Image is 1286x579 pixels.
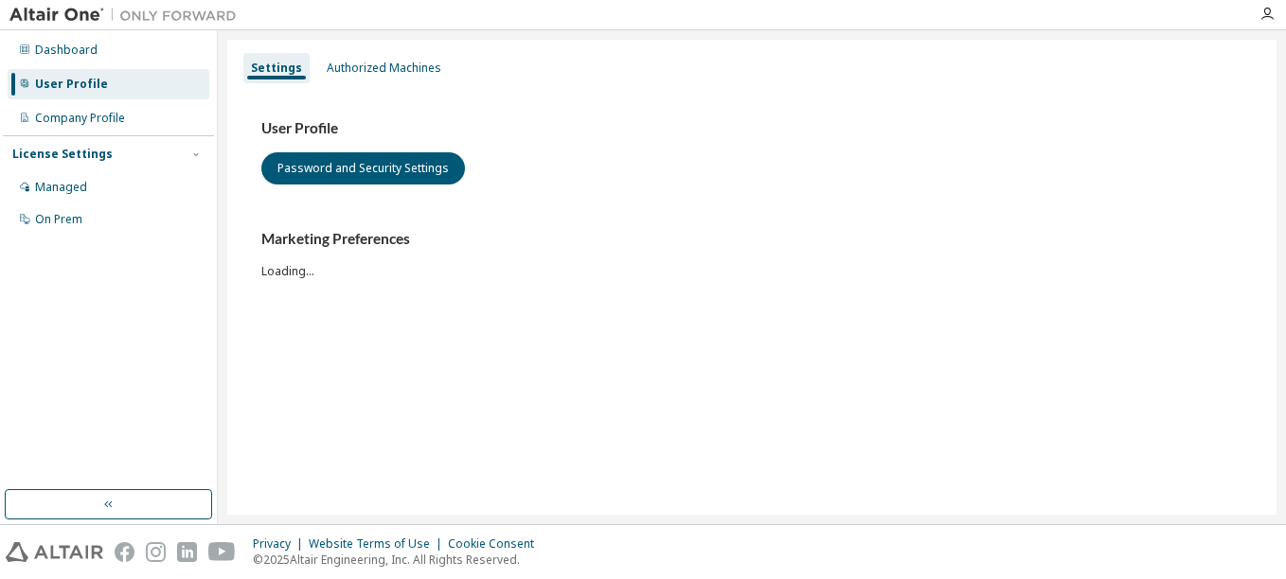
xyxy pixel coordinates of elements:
[261,230,1242,278] div: Loading...
[35,111,125,126] div: Company Profile
[448,536,545,552] div: Cookie Consent
[146,542,166,562] img: instagram.svg
[35,212,82,227] div: On Prem
[6,542,103,562] img: altair_logo.svg
[12,147,113,162] div: License Settings
[35,180,87,195] div: Managed
[251,61,302,76] div: Settings
[261,119,1242,138] h3: User Profile
[35,77,108,92] div: User Profile
[115,542,134,562] img: facebook.svg
[9,6,246,25] img: Altair One
[177,542,197,562] img: linkedin.svg
[327,61,441,76] div: Authorized Machines
[261,152,465,184] button: Password and Security Settings
[35,43,98,58] div: Dashboard
[309,536,448,552] div: Website Terms of Use
[253,536,309,552] div: Privacy
[208,542,236,562] img: youtube.svg
[261,230,1242,249] h3: Marketing Preferences
[253,552,545,568] p: © 2025 Altair Engineering, Inc. All Rights Reserved.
